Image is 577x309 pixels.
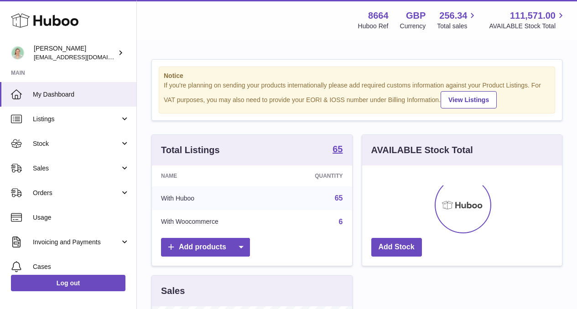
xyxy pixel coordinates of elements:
[34,53,134,61] span: [EMAIL_ADDRESS][DOMAIN_NAME]
[441,91,497,108] a: View Listings
[11,275,125,291] a: Log out
[333,144,343,155] a: 65
[371,144,473,156] h3: AVAILABLE Stock Total
[33,263,130,271] span: Cases
[34,44,116,62] div: [PERSON_NAME]
[489,22,566,31] span: AVAILABLE Stock Total
[510,10,556,22] span: 111,571.00
[33,90,130,99] span: My Dashboard
[368,10,389,22] strong: 8664
[437,22,478,31] span: Total sales
[11,46,25,60] img: hello@thefacialcuppingexpert.com
[333,144,343,154] strong: 65
[164,72,550,80] strong: Notice
[161,285,185,297] h3: Sales
[152,165,276,186] th: Name
[400,22,426,31] div: Currency
[276,165,352,186] th: Quantity
[33,164,120,173] span: Sales
[437,10,478,31] a: 256.34 Total sales
[489,10,566,31] a: 111,571.00 AVAILABLE Stock Total
[439,10,467,22] span: 256.34
[339,218,343,226] a: 6
[335,194,343,202] a: 65
[33,115,120,124] span: Listings
[33,213,130,222] span: Usage
[371,238,422,257] a: Add Stock
[161,238,250,257] a: Add products
[161,144,220,156] h3: Total Listings
[33,139,120,148] span: Stock
[152,186,276,210] td: With Huboo
[406,10,426,22] strong: GBP
[164,81,550,108] div: If you're planning on sending your products internationally please add required customs informati...
[358,22,389,31] div: Huboo Ref
[33,238,120,247] span: Invoicing and Payments
[33,189,120,197] span: Orders
[152,210,276,234] td: With Woocommerce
